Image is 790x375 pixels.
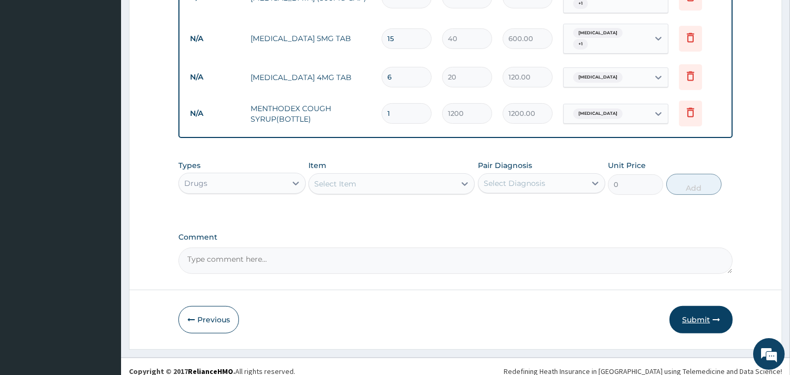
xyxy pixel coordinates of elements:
span: + 1 [573,39,588,50]
td: [MEDICAL_DATA] 4MG TAB [245,67,376,88]
td: N/A [185,104,245,123]
button: Submit [669,306,733,333]
img: d_794563401_company_1708531726252_794563401 [19,53,43,79]
div: Drugs [184,178,207,189]
div: Select Item [314,179,356,189]
div: Select Diagnosis [484,178,545,189]
textarea: Type your message and hit 'Enter' [5,257,201,294]
td: MENTHODEX COUGH SYRUP(BOTTLE) [245,98,376,130]
label: Pair Diagnosis [478,160,532,171]
span: [MEDICAL_DATA] [573,108,623,119]
div: Chat with us now [55,59,177,73]
div: Minimize live chat window [173,5,198,31]
span: We're online! [61,117,145,224]
td: [MEDICAL_DATA] 5MG TAB [245,28,376,49]
button: Add [666,174,722,195]
span: [MEDICAL_DATA] [573,28,623,38]
button: Previous [178,306,239,333]
label: Comment [178,233,733,242]
label: Item [308,160,326,171]
span: [MEDICAL_DATA] [573,72,623,83]
label: Unit Price [608,160,646,171]
td: N/A [185,29,245,48]
label: Types [178,161,201,170]
td: N/A [185,67,245,87]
